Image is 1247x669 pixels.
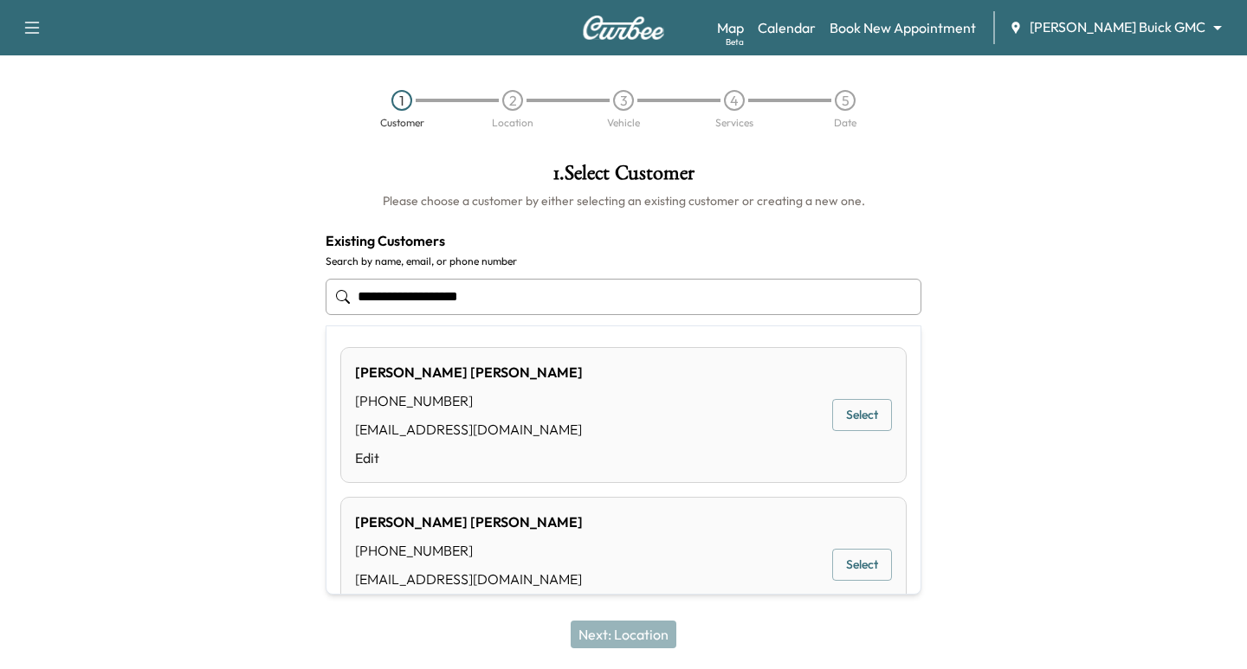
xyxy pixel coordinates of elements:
button: Select [832,399,892,431]
div: 2 [502,90,523,111]
div: 5 [835,90,856,111]
div: [EMAIL_ADDRESS][DOMAIN_NAME] [355,569,583,589]
div: [PERSON_NAME] [PERSON_NAME] [355,511,583,532]
div: [PHONE_NUMBER] [355,540,583,561]
div: Beta [726,35,744,48]
label: Search by name, email, or phone number [326,254,921,268]
img: Curbee Logo [582,16,665,40]
div: 3 [613,90,634,111]
a: Calendar [758,17,816,38]
h1: 1 . Select Customer [326,163,921,192]
h6: Please choose a customer by either selecting an existing customer or creating a new one. [326,192,921,209]
a: Book New Appointment [830,17,976,38]
div: [PHONE_NUMBER] [355,390,583,411]
div: Date [834,118,856,128]
div: 4 [724,90,745,111]
div: Services [715,118,753,128]
div: 1 [391,90,412,111]
h4: Existing Customers [326,230,921,251]
a: MapBeta [717,17,744,38]
div: [EMAIL_ADDRESS][DOMAIN_NAME] [355,419,583,440]
div: Location [492,118,533,128]
div: Customer [380,118,424,128]
button: Select [832,549,892,581]
a: Edit [355,447,583,468]
div: [PERSON_NAME] [PERSON_NAME] [355,362,583,383]
span: [PERSON_NAME] Buick GMC [1030,17,1205,37]
div: Vehicle [607,118,640,128]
